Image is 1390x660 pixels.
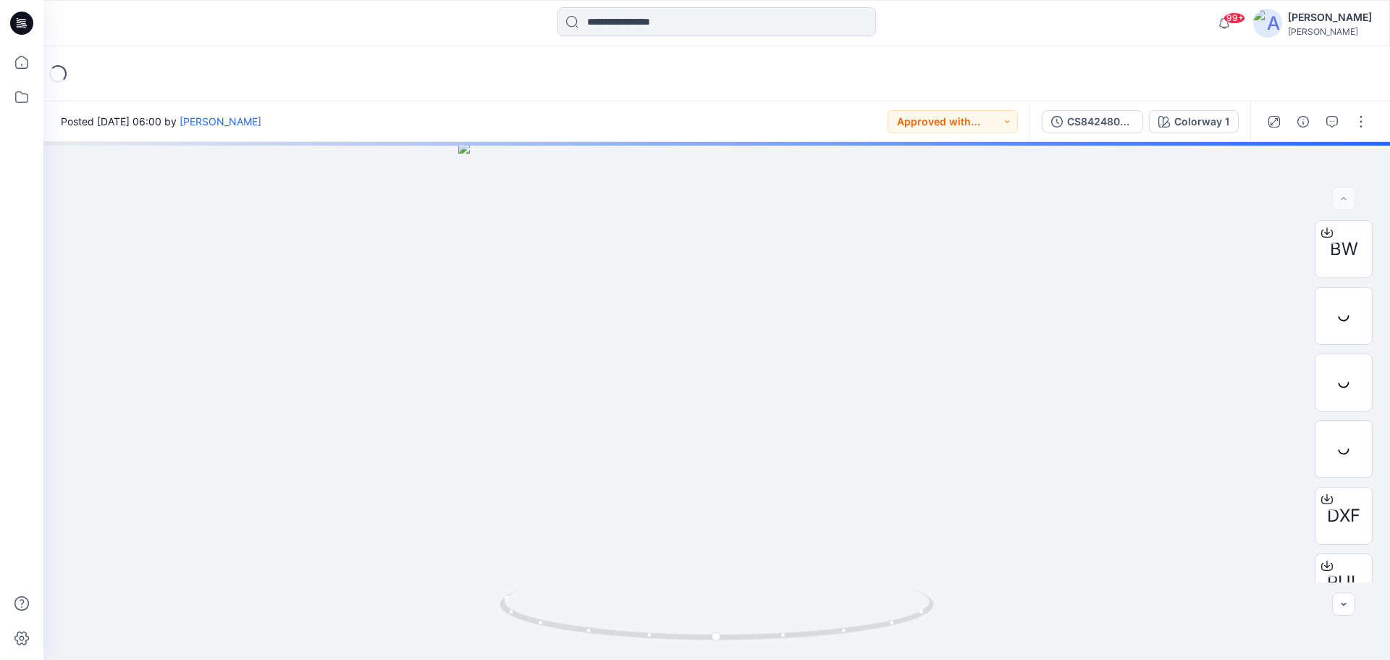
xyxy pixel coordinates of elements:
span: Posted [DATE] 06:00 by [61,114,261,129]
span: DXF [1327,503,1360,529]
div: [PERSON_NAME] [1288,9,1372,26]
span: BW [1330,236,1358,262]
button: Colorway 1 [1149,110,1239,133]
div: [PERSON_NAME] [1288,26,1372,37]
img: avatar [1253,9,1282,38]
div: CS8424806_DEV_REV3 [1067,114,1134,130]
button: CS8424806_DEV_REV3 [1042,110,1143,133]
button: Details [1292,110,1315,133]
span: RUL [1327,569,1361,596]
div: Colorway 1 [1174,114,1229,130]
span: 99+ [1223,12,1245,24]
a: [PERSON_NAME] [180,115,261,128]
